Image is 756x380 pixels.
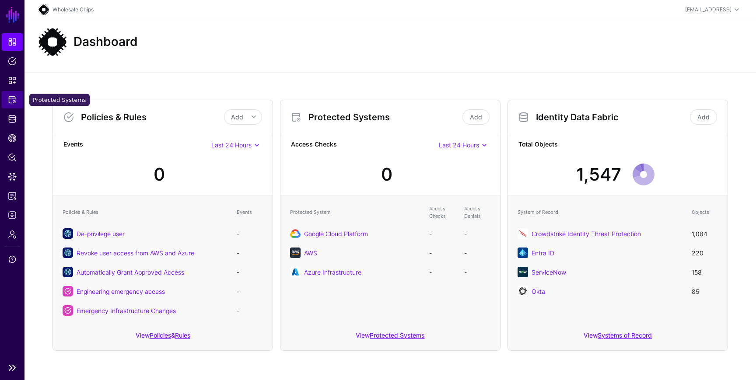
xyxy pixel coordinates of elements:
[425,201,460,224] th: Access Checks
[232,224,267,243] td: -
[8,115,17,123] span: Identity Data Fabric
[425,224,460,243] td: -
[150,331,171,339] a: Policies
[460,224,495,243] td: -
[460,201,495,224] th: Access Denials
[38,4,49,15] img: svg+xml;base64,PHN2ZyB3aWR0aD0iMTI3IiBoZWlnaHQ9IjEyNyIgdmlld0JveD0iMCAwIDEyNyAxMjciIGZpbGw9Im5vbm...
[439,141,479,149] span: Last 24 Hours
[232,262,267,282] td: -
[304,249,317,257] a: AWS
[211,141,252,149] span: Last 24 Hours
[532,288,545,295] a: Okta
[8,211,17,220] span: Logs
[304,230,368,237] a: Google Cloud Platform
[8,95,17,104] span: Protected Systems
[687,243,722,262] td: 220
[8,134,17,143] span: CAEP Hub
[232,201,267,224] th: Events
[175,331,190,339] a: Rules
[154,161,165,188] div: 0
[425,262,460,282] td: -
[687,282,722,301] td: 85
[508,325,728,350] div: View
[690,109,717,125] a: Add
[462,109,490,125] a: Add
[518,248,528,258] img: svg+xml;base64,PHN2ZyB3aWR0aD0iNjQiIGhlaWdodD0iNjQiIHZpZXdCb3g9IjAgMCA2NCA2NCIgZmlsbD0ibm9uZSIgeG...
[532,249,554,257] a: Entra ID
[598,331,652,339] a: Systems of Record
[518,286,528,296] img: svg+xml;base64,PHN2ZyB3aWR0aD0iNjQiIGhlaWdodD0iNjQiIHZpZXdCb3g9IjAgMCA2NCA2NCIgZmlsbD0ibm9uZSIgeG...
[58,201,232,224] th: Policies & Rules
[232,301,267,320] td: -
[460,243,495,262] td: -
[52,6,94,13] a: Wholesale Chips
[685,6,731,14] div: [EMAIL_ADDRESS]
[8,192,17,200] span: Reports
[81,112,224,122] h3: Policies & Rules
[513,201,687,224] th: System of Record
[232,282,267,301] td: -
[536,112,688,122] h3: Identity Data Fabric
[231,113,243,121] span: Add
[8,76,17,85] span: Snippets
[286,201,425,224] th: Protected System
[8,57,17,66] span: Policies
[381,161,392,188] div: 0
[77,230,125,237] a: De-privilege user
[77,249,194,257] a: Revoke user access from AWS and Azure
[8,153,17,162] span: Policy Lens
[291,139,439,150] strong: Access Checks
[2,72,23,89] a: Snippets
[425,243,460,262] td: -
[63,139,211,150] strong: Events
[687,262,722,282] td: 158
[38,28,66,56] img: svg+xml;base64,PHN2ZyB3aWR0aD0iMTI3IiBoZWlnaHQ9IjEyNyIgdmlld0JveD0iMCAwIDEyNyAxMjciIGZpbGw9Im5vbm...
[687,224,722,243] td: 1,084
[5,5,20,24] a: SGNL
[518,228,528,239] img: svg+xml;base64,PHN2ZyB3aWR0aD0iNjQiIGhlaWdodD0iNjQiIHZpZXdCb3g9IjAgMCA2NCA2NCIgZmlsbD0ibm9uZSIgeG...
[77,307,176,314] a: Emergency Infrastructure Changes
[370,331,424,339] a: Protected Systems
[2,149,23,166] a: Policy Lens
[8,172,17,181] span: Data Lens
[308,112,461,122] h3: Protected Systems
[53,325,273,350] div: View &
[8,38,17,46] span: Dashboard
[518,267,528,277] img: svg+xml;base64,PHN2ZyB3aWR0aD0iNjQiIGhlaWdodD0iNjQiIHZpZXdCb3g9IjAgMCA2NCA2NCIgZmlsbD0ibm9uZSIgeG...
[290,248,301,258] img: svg+xml;base64,PHN2ZyB3aWR0aD0iNjQiIGhlaWdodD0iNjQiIHZpZXdCb3g9IjAgMCA2NCA2NCIgZmlsbD0ibm9uZSIgeG...
[532,268,566,276] a: ServiceNow
[29,94,90,106] div: Protected Systems
[687,201,722,224] th: Objects
[8,255,17,264] span: Support
[532,230,641,237] a: Crowdstrike Identity Threat Protection
[2,187,23,205] a: Reports
[290,267,301,277] img: svg+xml;base64,PHN2ZyB3aWR0aD0iNjQiIGhlaWdodD0iNjQiIHZpZXdCb3g9IjAgMCA2NCA2NCIgZmlsbD0ibm9uZSIgeG...
[2,206,23,224] a: Logs
[2,226,23,243] a: Admin
[460,262,495,282] td: -
[73,35,138,49] h2: Dashboard
[2,91,23,108] a: Protected Systems
[2,110,23,128] a: Identity Data Fabric
[518,139,717,150] strong: Total Objects
[576,161,621,188] div: 1,547
[2,129,23,147] a: CAEP Hub
[2,33,23,51] a: Dashboard
[77,268,184,276] a: Automatically Grant Approved Access
[304,268,361,276] a: Azure Infrastructure
[232,243,267,262] td: -
[2,52,23,70] a: Policies
[8,230,17,239] span: Admin
[77,288,165,295] a: Engineering emergency access
[280,325,500,350] div: View
[2,168,23,185] a: Data Lens
[290,228,301,239] img: svg+xml;base64,PHN2ZyB3aWR0aD0iMTg0IiBoZWlnaHQ9IjE0OCIgdmlld0JveD0iMCAwIDE4NCAxNDgiIGZpbGw9Im5vbm...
